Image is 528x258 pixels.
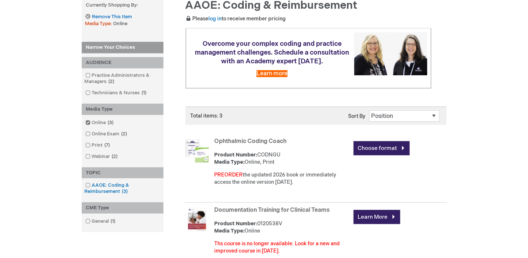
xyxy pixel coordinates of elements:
span: Please to receive member pricing [185,16,286,22]
img: Ophthalmic Coding Coach [185,139,209,163]
a: General1 [84,218,119,225]
strong: Narrow Your Choices [82,42,163,53]
a: Technicians & Nurses1 [84,90,150,96]
a: Documentation Training for Clinical Teams [215,207,330,214]
span: 2 [110,154,120,159]
div: CODNGU Online, Print [215,151,350,166]
div: CME Type [82,202,163,214]
label: Sort By [348,113,366,119]
span: 7 [103,142,112,148]
div: the updated 2026 book or immediately access the online version [DATE]. [215,171,350,186]
a: Remove This Item [85,14,132,20]
a: Learn more [257,70,288,77]
div: Media Type [82,104,163,115]
span: 1 [109,218,117,224]
span: Overcome your complex coding and practice management challenges. Schedule a consultation with an ... [195,40,349,65]
span: Online [113,21,128,27]
a: log in [209,16,222,22]
span: 2 [107,79,116,84]
a: Ophthalmic Coding Coach [215,138,287,145]
a: Online3 [84,119,117,126]
a: Webinar2 [84,153,121,160]
span: Total items: 3 [190,113,223,119]
span: 3 [120,188,130,194]
strong: Media Type: [215,228,245,234]
span: 1 [140,90,149,96]
a: Online Exam2 [84,131,130,138]
font: Ths course is no longer available. Look for a new and improved course in [DATE]. [215,241,340,254]
span: 2 [120,131,129,137]
strong: Product Number: [215,221,258,227]
a: Choose format [354,141,410,155]
span: Remove This Item [92,13,132,20]
div: 0120538V Online [215,220,350,235]
strong: Product Number: [215,152,258,158]
span: Media Type [85,21,113,27]
div: AUDIENCE [82,57,163,68]
div: TOPIC [82,167,163,179]
a: AAOE: Coding & Reimbursement3 [84,182,162,195]
img: Schedule a consultation with an Academy expert today [354,32,427,75]
strong: Media Type: [215,159,245,165]
img: Documentation Training for Clinical Teams [185,208,209,231]
a: Practice Administrators & Managers2 [84,72,162,85]
span: 3 [106,120,116,126]
a: Learn More [354,210,400,224]
a: Print7 [84,142,113,149]
font: PREORDER [215,172,243,178]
